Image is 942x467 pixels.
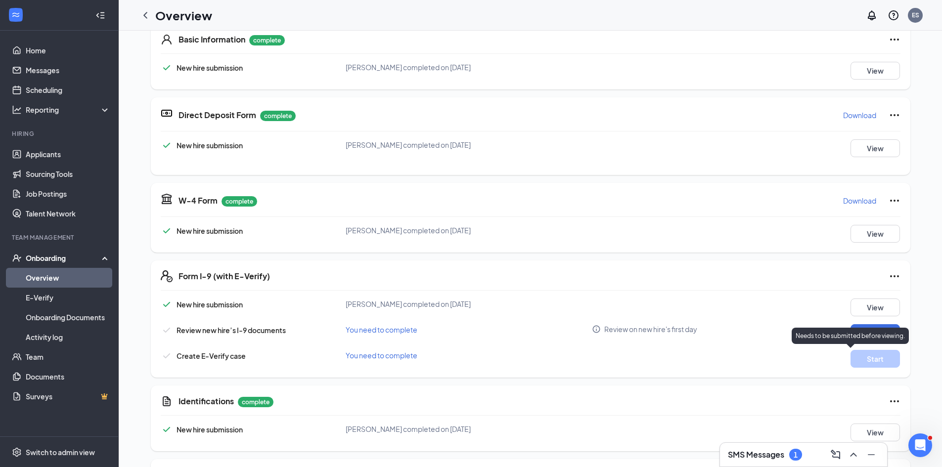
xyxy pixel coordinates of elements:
p: complete [260,111,296,121]
p: complete [222,196,257,207]
svg: Checkmark [161,350,173,362]
svg: Notifications [866,9,878,21]
svg: Checkmark [161,139,173,151]
p: Needs to be submitted before viewing. [796,332,905,340]
svg: ComposeMessage [830,449,842,461]
button: Download [843,107,877,123]
span: New hire submission [177,425,243,434]
span: [PERSON_NAME] completed on [DATE] [346,425,471,433]
a: Activity log [26,327,110,347]
span: You need to complete [346,325,417,334]
svg: Settings [12,447,22,457]
a: Team [26,347,110,367]
svg: Minimize [865,449,877,461]
button: Download [843,193,877,209]
span: [PERSON_NAME] completed on [DATE] [346,63,471,72]
svg: Checkmark [161,62,173,74]
a: Home [26,41,110,60]
svg: UserCheck [12,253,22,263]
button: View [851,139,900,157]
button: Start [851,350,900,368]
svg: TaxGovernmentIcon [161,193,173,205]
h3: SMS Messages [728,449,784,460]
div: 1 [794,451,798,459]
h5: Identifications [179,396,234,407]
svg: Checkmark [161,424,173,435]
span: Create E-Verify case [177,351,246,360]
div: ES [912,11,919,19]
a: E-Verify [26,288,110,307]
svg: Info [592,325,601,334]
a: Job Postings [26,184,110,204]
button: ComposeMessage [828,447,844,463]
svg: Checkmark [161,225,173,237]
p: complete [238,397,273,407]
button: View [851,62,900,80]
svg: Collapse [95,10,105,20]
a: SurveysCrown [26,386,110,406]
svg: QuestionInfo [888,9,899,21]
svg: ChevronLeft [139,9,151,21]
h5: W-4 Form [179,195,218,206]
span: New hire submission [177,300,243,309]
svg: Analysis [12,105,22,115]
span: [PERSON_NAME] completed on [DATE] [346,140,471,149]
a: Talent Network [26,204,110,223]
a: Onboarding Documents [26,307,110,327]
span: New hire submission [177,226,243,235]
iframe: Intercom live chat [908,433,932,457]
svg: DirectDepositIcon [161,107,173,119]
span: You need to complete [346,351,417,360]
div: Team Management [12,233,108,242]
a: Applicants [26,144,110,164]
div: Onboarding [26,253,102,263]
h5: Form I-9 (with E-Verify) [179,271,270,282]
svg: WorkstreamLogo [11,10,21,20]
div: Reporting [26,105,111,115]
span: Review on new hire's first day [604,324,697,334]
button: View [851,225,900,243]
p: complete [249,35,285,45]
svg: Checkmark [161,324,173,336]
h5: Direct Deposit Form [179,110,256,121]
span: New hire submission [177,141,243,150]
p: Download [843,196,876,206]
svg: Ellipses [889,195,900,207]
button: Minimize [863,447,879,463]
svg: FormI9EVerifyIcon [161,270,173,282]
h1: Overview [155,7,212,24]
button: View [851,424,900,441]
button: ChevronUp [846,447,861,463]
span: Review new hire’s I-9 documents [177,326,286,335]
h5: Basic Information [179,34,245,45]
svg: Ellipses [889,270,900,282]
span: New hire submission [177,63,243,72]
svg: Ellipses [889,395,900,407]
a: Messages [26,60,110,80]
button: Review [851,324,900,342]
div: Hiring [12,129,108,138]
svg: User [161,34,173,45]
p: Download [843,110,876,120]
svg: Ellipses [889,34,900,45]
a: Documents [26,367,110,386]
a: Sourcing Tools [26,164,110,184]
span: [PERSON_NAME] completed on [DATE] [346,299,471,308]
svg: Ellipses [889,109,900,121]
svg: Checkmark [161,298,173,310]
svg: CustomFormIcon [161,395,173,407]
a: Overview [26,268,110,288]
button: View [851,298,900,316]
span: [PERSON_NAME] completed on [DATE] [346,226,471,235]
div: Switch to admin view [26,447,95,457]
svg: ChevronUp [848,449,859,461]
a: Scheduling [26,80,110,100]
